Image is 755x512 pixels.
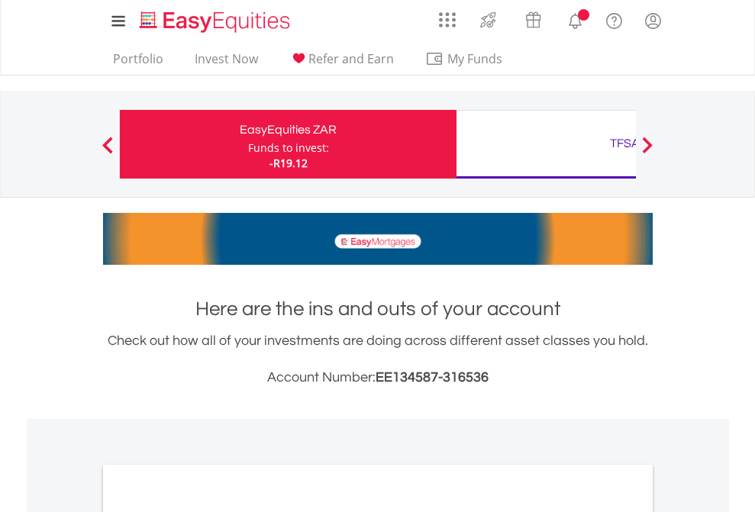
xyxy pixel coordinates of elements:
[521,8,546,32] img: vouchers-v2.svg
[429,4,466,28] a: AppsGrid
[439,11,456,28] img: grid-menu-icon.svg
[595,4,634,34] a: FAQ's and Support
[425,49,525,69] span: My Funds
[556,4,595,34] a: Notifications
[269,156,308,170] span: -R19.12
[634,4,673,37] a: My Profile
[632,144,663,159] button: Next
[511,4,556,32] a: Vouchers
[103,295,653,323] h1: Here are the ins and outs of your account
[103,367,653,388] h3: Account Number:
[107,51,169,75] a: Portfolio
[476,8,501,32] img: thrive-v2.svg
[137,9,296,34] img: EasyEquities_Logo.png
[248,140,329,156] div: Funds to invest:
[129,119,447,140] div: EasyEquities ZAR
[103,330,653,388] div: Check out how all of your investments are doing across different asset classes you hold.
[103,213,653,265] img: EasyMortage Promotion Banner
[134,4,296,34] a: Home page
[92,144,123,159] button: Previous
[283,51,400,75] a: Refer and Earn
[189,51,264,75] a: Invest Now
[308,50,394,67] span: Refer and Earn
[376,370,489,385] span: EE134587-316536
